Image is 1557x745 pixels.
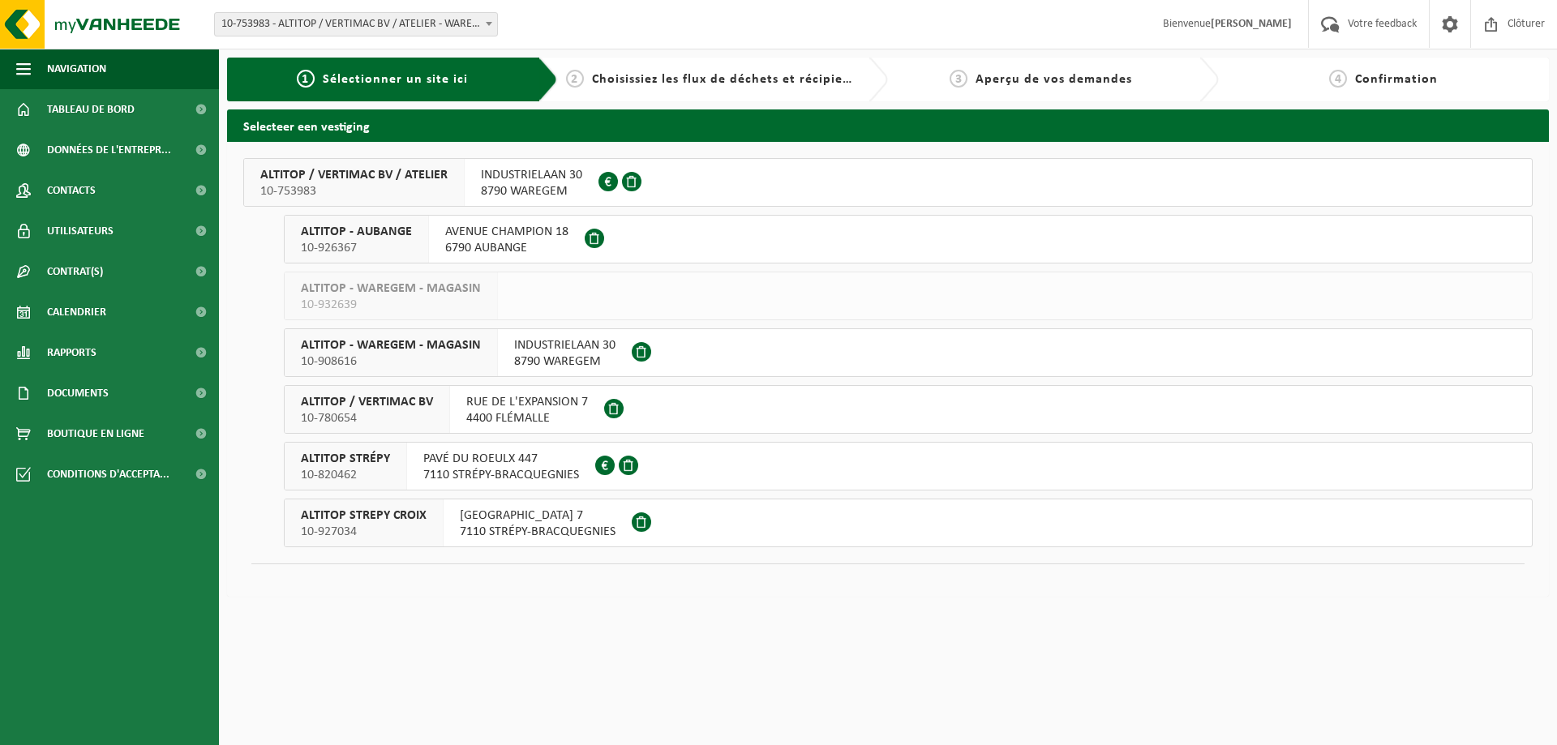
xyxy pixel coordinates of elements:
span: 10-780654 [301,410,433,426]
span: Tableau de bord [47,89,135,130]
span: Aperçu de vos demandes [976,73,1132,86]
span: Documents [47,373,109,413]
span: 6790 AUBANGE [445,240,568,256]
span: Choisissiez les flux de déchets et récipients [592,73,862,86]
button: ALTITOP - AUBANGE 10-926367 AVENUE CHAMPION 186790 AUBANGE [284,215,1533,263]
span: Confirmation [1355,73,1438,86]
span: Contacts [47,170,96,211]
span: ALTITOP STREPY CROIX [301,507,427,524]
span: 2 [566,70,584,88]
span: 10-926367 [301,240,412,256]
span: 10-753983 [260,183,448,199]
span: 7110 STRÉPY-BRACQUEGNIES [460,524,616,540]
span: 8790 WAREGEM [514,353,616,370]
span: ALTITOP - AUBANGE [301,224,412,240]
button: ALTITOP STREPY CROIX 10-927034 [GEOGRAPHIC_DATA] 77110 STRÉPY-BRACQUEGNIES [284,499,1533,547]
span: 4 [1329,70,1347,88]
span: Contrat(s) [47,251,103,292]
span: 7110 STRÉPY-BRACQUEGNIES [423,467,579,483]
span: PAVÉ DU ROEULX 447 [423,451,579,467]
span: RUE DE L'EXPANSION 7 [466,394,588,410]
span: 1 [297,70,315,88]
span: ALTITOP / VERTIMAC BV [301,394,433,410]
span: Données de l'entrepr... [47,130,171,170]
h2: Selecteer een vestiging [227,109,1549,141]
strong: [PERSON_NAME] [1211,18,1292,30]
span: INDUSTRIELAAN 30 [514,337,616,353]
span: Navigation [47,49,106,89]
span: 10-908616 [301,353,481,370]
span: ALTITOP STRÉPY [301,451,390,467]
span: 10-753983 - ALTITOP / VERTIMAC BV / ATELIER - WAREGEM [214,12,498,36]
span: 10-753983 - ALTITOP / VERTIMAC BV / ATELIER - WAREGEM [215,13,497,36]
button: ALTITOP STRÉPY 10-820462 PAVÉ DU ROEULX 4477110 STRÉPY-BRACQUEGNIES [284,442,1533,490]
span: Conditions d'accepta... [47,454,169,495]
span: 3 [950,70,967,88]
span: Boutique en ligne [47,413,144,454]
span: Calendrier [47,292,106,332]
span: ALTITOP - WAREGEM - MAGASIN [301,337,481,353]
span: Sélectionner un site ici [323,73,468,86]
span: Rapports [47,332,97,373]
span: 10-932639 [301,297,481,313]
button: ALTITOP - WAREGEM - MAGASIN 10-908616 INDUSTRIELAAN 308790 WAREGEM [284,328,1533,377]
span: ALTITOP / VERTIMAC BV / ATELIER [260,167,448,183]
span: Utilisateurs [47,211,114,251]
span: [GEOGRAPHIC_DATA] 7 [460,507,616,524]
span: AVENUE CHAMPION 18 [445,224,568,240]
span: 4400 FLÉMALLE [466,410,588,426]
span: 10-820462 [301,467,390,483]
span: INDUSTRIELAAN 30 [481,167,582,183]
span: 10-927034 [301,524,427,540]
span: 8790 WAREGEM [481,183,582,199]
button: ALTITOP / VERTIMAC BV 10-780654 RUE DE L'EXPANSION 74400 FLÉMALLE [284,385,1533,434]
button: ALTITOP / VERTIMAC BV / ATELIER 10-753983 INDUSTRIELAAN 308790 WAREGEM [243,158,1533,207]
span: ALTITOP - WAREGEM - MAGASIN [301,280,481,297]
